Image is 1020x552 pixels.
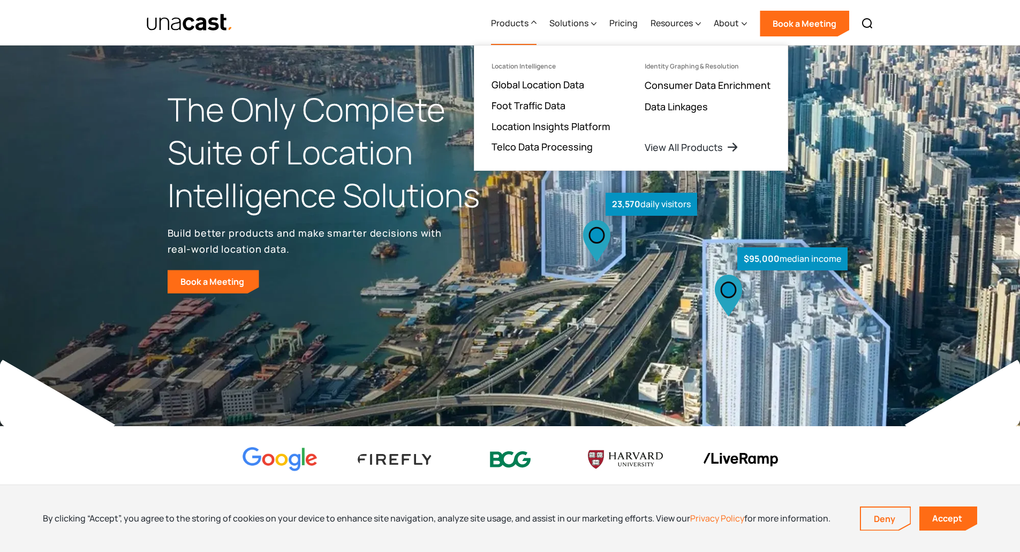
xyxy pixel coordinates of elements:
img: Search icon [861,17,874,30]
img: liveramp logo [703,453,778,466]
div: Resources [651,17,693,29]
a: Accept [919,506,977,531]
div: About [714,2,747,46]
a: home [146,13,233,32]
a: Deny [861,508,910,530]
div: About [714,17,739,29]
img: BCG logo [473,444,548,475]
img: Harvard U logo [588,447,663,472]
a: Location Insights Platform [492,120,610,133]
a: Telco Data Processing [492,140,593,153]
a: Data Linkages [645,100,708,113]
a: Consumer Data Enrichment [645,79,770,92]
img: Firefly Advertising logo [358,454,433,464]
a: Global Location Data [492,78,584,91]
div: Solutions [549,2,596,46]
strong: $95,000 [744,253,780,264]
div: median income [737,247,848,270]
nav: Products [474,45,788,171]
div: Identity Graphing & Resolution [645,63,739,70]
a: Book a Meeting [760,11,849,36]
a: Foot Traffic Data [492,99,565,112]
a: Privacy Policy [690,512,744,524]
div: Products [491,17,528,29]
div: Resources [651,2,701,46]
div: daily visitors [606,193,697,216]
strong: 23,570 [612,198,640,210]
img: Google logo Color [243,447,318,472]
a: Book a Meeting [168,270,259,293]
p: Build better products and make smarter decisions with real-world location data. [168,225,446,257]
div: By clicking “Accept”, you agree to the storing of cookies on your device to enhance site navigati... [43,512,830,524]
a: View All Products [645,141,739,154]
h1: The Only Complete Suite of Location Intelligence Solutions [168,88,510,216]
a: Pricing [609,2,638,46]
div: Solutions [549,17,588,29]
div: Location Intelligence [492,63,556,70]
div: Products [491,2,537,46]
img: Unacast text logo [146,13,233,32]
